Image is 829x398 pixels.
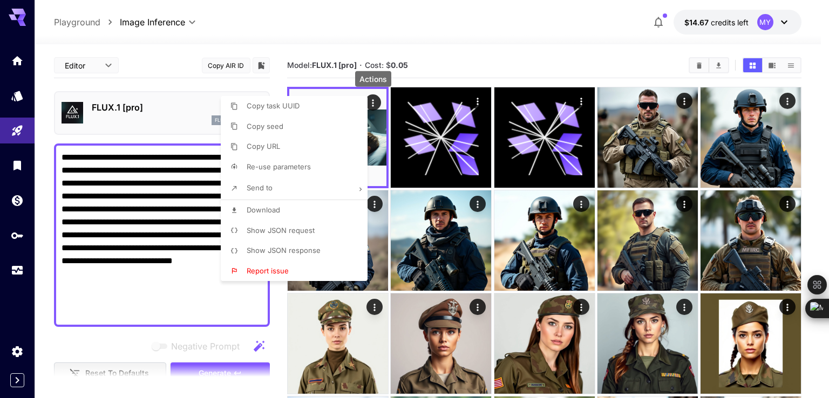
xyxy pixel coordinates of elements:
span: Show JSON request [247,226,315,235]
span: Send to [247,183,273,192]
div: Actions [355,71,391,87]
span: Re-use parameters [247,162,311,171]
span: Copy seed [247,122,283,131]
span: Copy URL [247,142,280,150]
span: Report issue [247,266,289,275]
span: Download [247,205,280,214]
span: Show JSON response [247,246,321,255]
span: Copy task UUID [247,101,300,110]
